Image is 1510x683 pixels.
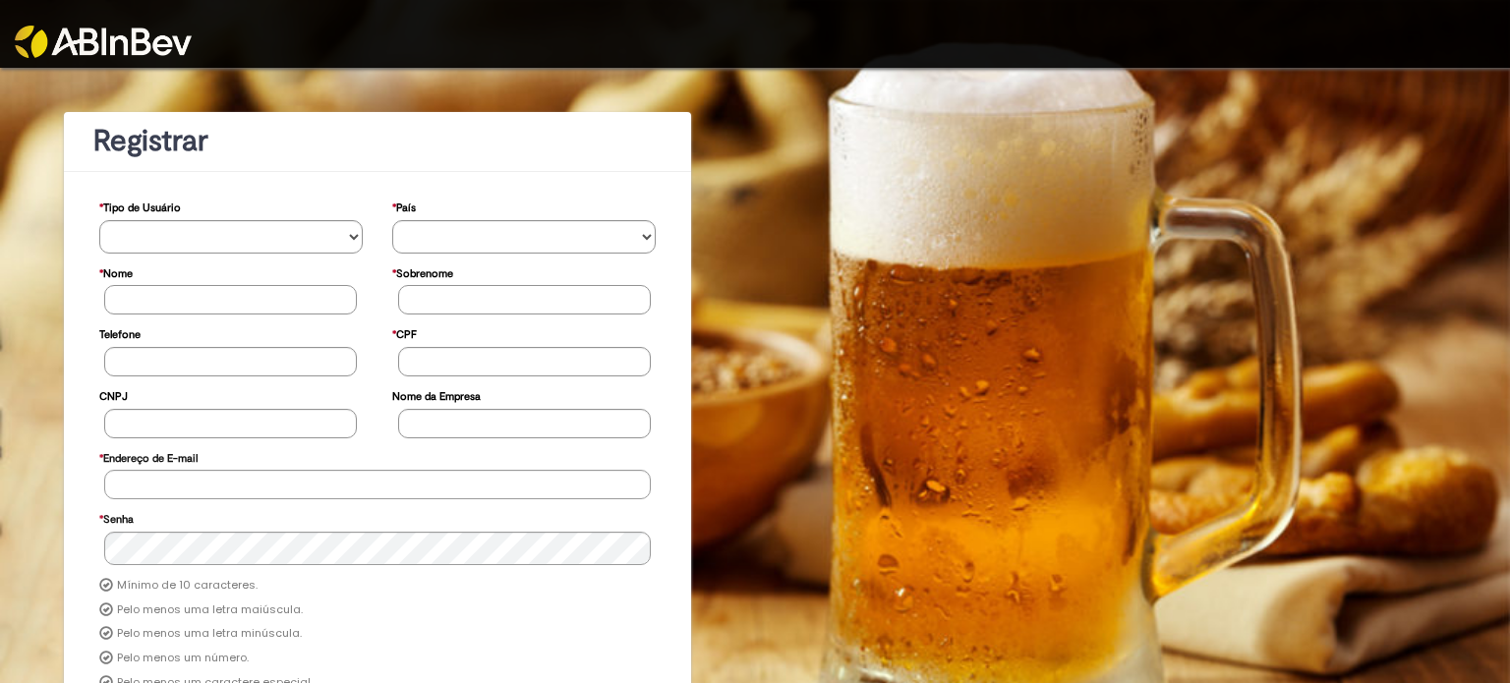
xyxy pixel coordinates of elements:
label: CPF [392,318,417,347]
label: Pelo menos um número. [117,651,249,666]
label: Telefone [99,318,141,347]
label: Nome da Empresa [392,380,481,409]
label: Mínimo de 10 caracteres. [117,578,258,594]
label: Sobrenome [392,257,453,286]
label: CNPJ [99,380,128,409]
label: País [392,192,416,220]
label: Tipo de Usuário [99,192,181,220]
label: Senha [99,503,134,532]
h1: Registrar [93,125,662,157]
label: Pelo menos uma letra maiúscula. [117,602,303,618]
label: Endereço de E-mail [99,442,198,471]
label: Nome [99,257,133,286]
img: ABInbev-white.png [15,26,192,58]
label: Pelo menos uma letra minúscula. [117,626,302,642]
